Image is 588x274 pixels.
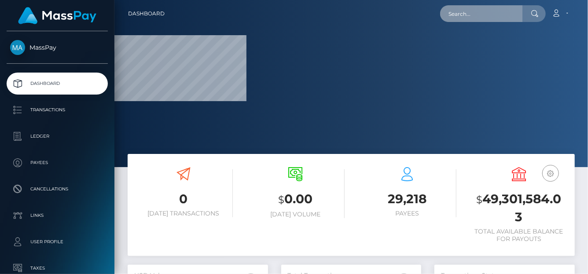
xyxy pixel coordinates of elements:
p: Ledger [10,130,104,143]
a: Links [7,205,108,227]
a: Cancellations [7,178,108,200]
a: User Profile [7,231,108,253]
a: Ledger [7,125,108,147]
p: Payees [10,156,104,169]
span: MassPay [7,44,108,51]
img: MassPay Logo [18,7,96,24]
p: Links [10,209,104,222]
h6: Total Available Balance for Payouts [470,228,568,243]
h3: 0 [134,190,233,208]
a: Transactions [7,99,108,121]
input: Search... [440,5,523,22]
a: Payees [7,152,108,174]
p: Dashboard [10,77,104,90]
a: Dashboard [128,4,165,23]
h6: [DATE] Volume [246,211,345,218]
a: Dashboard [7,73,108,95]
p: User Profile [10,235,104,248]
h3: 29,218 [358,190,456,208]
p: Cancellations [10,183,104,196]
h3: 49,301,584.03 [470,190,568,226]
small: $ [278,194,284,206]
h6: [DATE] Transactions [134,210,233,217]
small: $ [477,194,483,206]
h6: Payees [358,210,456,217]
p: Transactions [10,103,104,117]
h3: 0.00 [246,190,345,208]
img: MassPay [10,40,25,55]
